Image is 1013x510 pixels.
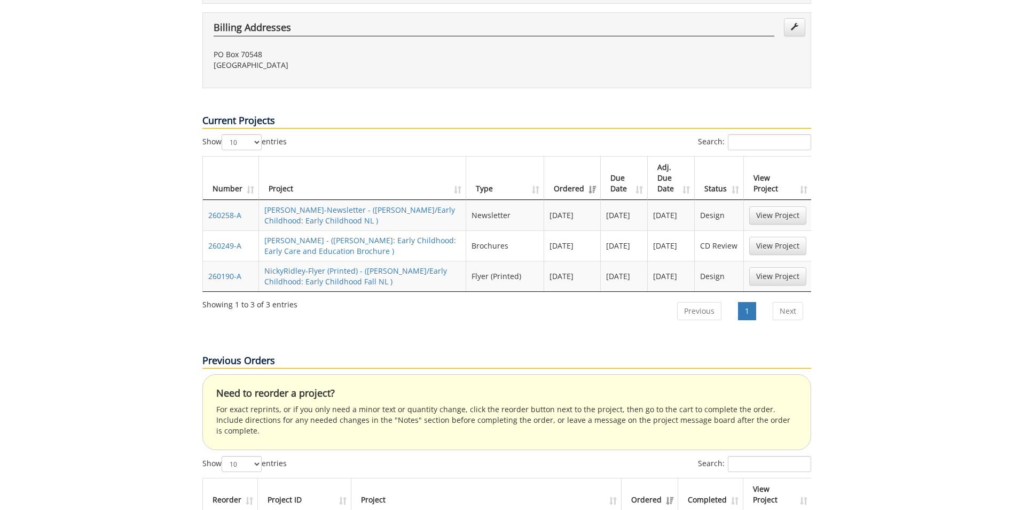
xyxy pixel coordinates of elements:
[648,157,695,200] th: Adj. Due Date: activate to sort column ascending
[601,200,648,230] td: [DATE]
[544,200,601,230] td: [DATE]
[466,230,544,261] td: Brochures
[698,134,811,150] label: Search:
[601,261,648,291] td: [DATE]
[216,388,797,399] h4: Need to reorder a project?
[601,157,648,200] th: Due Date: activate to sort column ascending
[648,261,695,291] td: [DATE]
[695,200,743,230] td: Design
[749,237,806,255] a: View Project
[214,60,499,71] p: [GEOGRAPHIC_DATA]
[208,241,241,251] a: 260249-A
[544,261,601,291] td: [DATE]
[202,295,297,310] div: Showing 1 to 3 of 3 entries
[695,230,743,261] td: CD Review
[264,235,456,256] a: [PERSON_NAME] - ([PERSON_NAME]: Early Childhood: Early Care and Education Brochure )
[264,205,455,226] a: [PERSON_NAME]-Newsletter - ([PERSON_NAME]/Early Childhood: Early Childhood NL )
[544,157,601,200] th: Ordered: activate to sort column ascending
[216,404,797,436] p: For exact reprints, or if you only need a minor text or quantity change, click the reorder button...
[208,210,241,220] a: 260258-A
[728,456,811,472] input: Search:
[203,157,259,200] th: Number: activate to sort column ascending
[601,230,648,261] td: [DATE]
[214,49,499,60] p: PO Box 70548
[648,200,695,230] td: [DATE]
[222,134,262,150] select: Showentries
[466,261,544,291] td: Flyer (Printed)
[214,22,774,36] h4: Billing Addresses
[749,267,806,285] a: View Project
[202,456,287,472] label: Show entries
[259,157,467,200] th: Project: activate to sort column ascending
[202,354,811,369] p: Previous Orders
[202,114,811,129] p: Current Projects
[738,302,756,320] a: 1
[222,456,262,472] select: Showentries
[544,230,601,261] td: [DATE]
[698,456,811,472] label: Search:
[677,302,721,320] a: Previous
[728,134,811,150] input: Search:
[466,200,544,230] td: Newsletter
[648,230,695,261] td: [DATE]
[784,18,805,36] a: Edit Addresses
[466,157,544,200] th: Type: activate to sort column ascending
[264,266,447,287] a: NickyRidley-Flyer (Printed) - ([PERSON_NAME]/Early Childhood: Early Childhood Fall NL )
[208,271,241,281] a: 260190-A
[744,157,812,200] th: View Project: activate to sort column ascending
[695,261,743,291] td: Design
[749,206,806,225] a: View Project
[202,134,287,150] label: Show entries
[773,302,803,320] a: Next
[695,157,743,200] th: Status: activate to sort column ascending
